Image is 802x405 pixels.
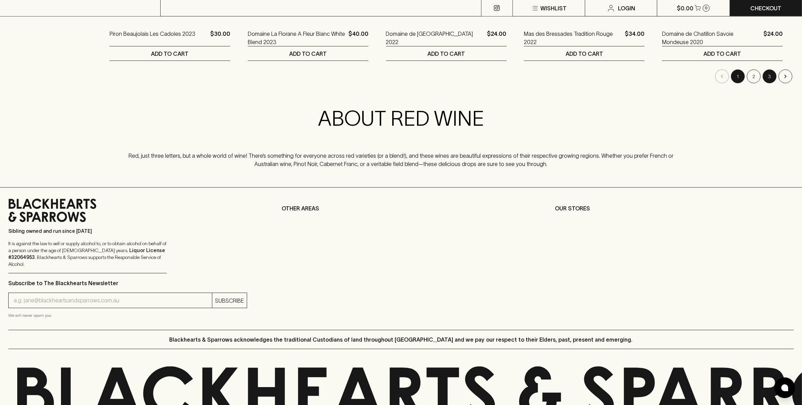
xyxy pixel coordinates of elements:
p: $24.00 [487,30,507,46]
button: ADD TO CART [662,46,783,61]
p: $24.00 [763,30,783,46]
nav: pagination navigation [110,70,793,83]
button: page 1 [731,70,745,83]
p: ⠀ [161,4,166,12]
button: SUBSCRIBE [212,293,247,308]
input: e.g. jane@blackheartsandsparrows.com.au [14,295,212,306]
p: ADD TO CART [151,50,189,58]
p: Sibling owned and run since [DATE] [8,228,167,235]
p: Subscribe to The Blackhearts Newsletter [8,279,247,287]
h2: ABOUT RED WINE [120,106,682,131]
img: bubble-icon [781,384,788,391]
button: ADD TO CART [386,46,507,61]
p: Checkout [750,4,781,12]
p: Wishlist [540,4,567,12]
p: SUBSCRIBE [215,297,244,305]
a: Domaine La Florane A Fleur Blanc White Blend 2023 [248,30,346,46]
p: ADD TO CART [704,50,741,58]
a: Domaine de [GEOGRAPHIC_DATA] 2022 [386,30,485,46]
button: ADD TO CART [110,46,230,61]
p: OTHER AREAS [282,204,520,212]
p: Blackhearts & Sparrows acknowledges the traditional Custodians of land throughout [GEOGRAPHIC_DAT... [170,335,633,344]
p: ADD TO CART [566,50,603,58]
button: Go to page 2 [747,70,761,83]
button: Go to page 3 [763,70,776,83]
button: ADD TO CART [524,46,644,61]
p: $0.00 [677,4,693,12]
p: We will never spam you [8,312,247,319]
a: Domaine de Chatillon Savoie Mondeuse 2020 [662,30,761,46]
p: $30.00 [210,30,230,46]
button: ADD TO CART [248,46,368,61]
p: ADD TO CART [427,50,465,58]
p: It is against the law to sell or supply alcohol to, or to obtain alcohol on behalf of a person un... [8,240,167,268]
p: $40.00 [348,30,368,46]
a: Mas des Bressades Tradition Rouge 2022 [524,30,622,46]
p: 0 [705,6,708,10]
p: Login [618,4,635,12]
p: Red, just three letters, but a whole world of wine! There’s something for everyone across red var... [120,152,682,168]
p: OUR STORES [555,204,794,212]
a: Piron Beaujolais Les Cadoles 2023 [110,30,195,46]
button: Go to next page [779,70,792,83]
p: ADD TO CART [289,50,327,58]
p: $34.00 [625,30,644,46]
